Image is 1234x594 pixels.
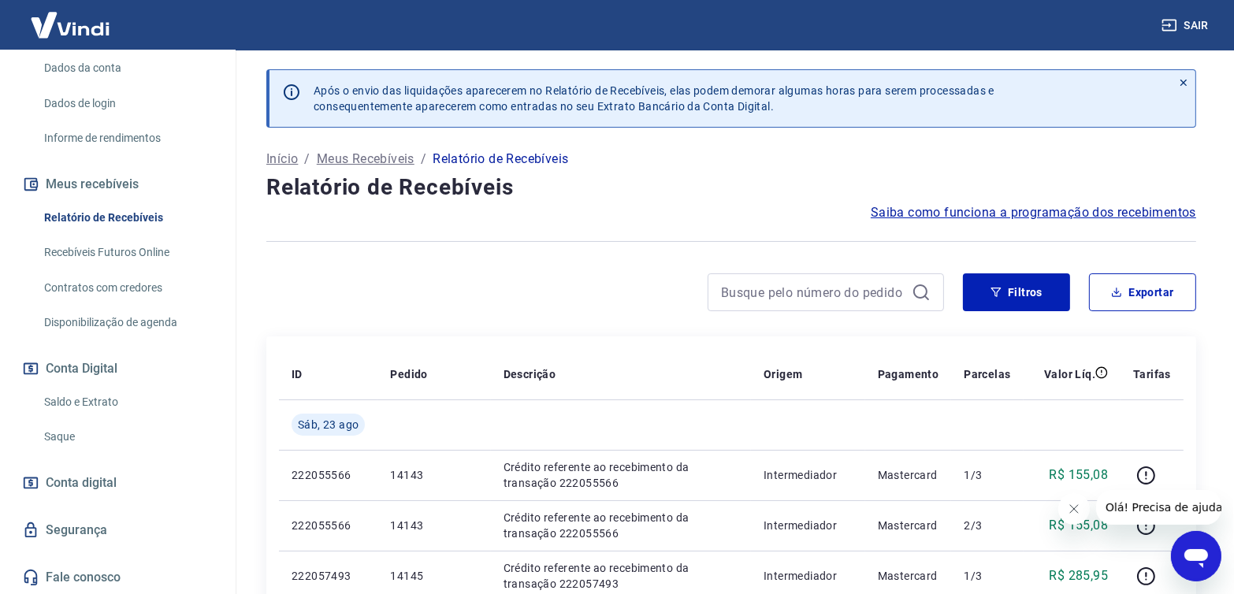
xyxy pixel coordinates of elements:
p: Pagamento [878,366,939,382]
span: Conta digital [46,472,117,494]
a: Informe de rendimentos [38,122,217,154]
p: Após o envio das liquidações aparecerem no Relatório de Recebíveis, elas podem demorar algumas ho... [314,83,994,114]
a: Dados da conta [38,52,217,84]
input: Busque pelo número do pedido [721,280,905,304]
h4: Relatório de Recebíveis [266,172,1196,203]
p: 1/3 [964,568,1010,584]
button: Sair [1158,11,1215,40]
button: Exportar [1089,273,1196,311]
p: Origem [764,366,802,382]
p: / [421,150,426,169]
p: Relatório de Recebíveis [433,150,568,169]
p: R$ 155,08 [1050,466,1109,484]
p: R$ 155,08 [1050,516,1109,535]
button: Filtros [963,273,1070,311]
p: Intermediador [764,467,853,483]
p: Crédito referente ao recebimento da transação 222055566 [504,510,739,541]
p: 1/3 [964,467,1010,483]
p: Crédito referente ao recebimento da transação 222057493 [504,560,739,592]
p: 14145 [390,568,478,584]
button: Conta Digital [19,351,217,386]
p: Mastercard [878,518,939,533]
a: Meus Recebíveis [317,150,414,169]
p: Pedido [390,366,427,382]
p: R$ 285,95 [1050,566,1109,585]
p: 14143 [390,467,478,483]
a: Saldo e Extrato [38,386,217,418]
iframe: Button to launch messaging window [1171,531,1221,581]
a: Contratos com credores [38,272,217,304]
p: Intermediador [764,568,853,584]
p: Mastercard [878,467,939,483]
button: Meus recebíveis [19,167,217,202]
p: Crédito referente ao recebimento da transação 222055566 [504,459,739,491]
img: Vindi [19,1,121,49]
a: Conta digital [19,466,217,500]
p: / [304,150,310,169]
span: Olá! Precisa de ajuda? [9,11,132,24]
p: 222055566 [292,467,365,483]
a: Relatório de Recebíveis [38,202,217,234]
p: 2/3 [964,518,1010,533]
iframe: Message from company [1096,490,1221,525]
p: Parcelas [964,366,1010,382]
a: Recebíveis Futuros Online [38,236,217,269]
p: 14143 [390,518,478,533]
p: Mastercard [878,568,939,584]
p: Descrição [504,366,556,382]
span: Sáb, 23 ago [298,417,359,433]
p: 222057493 [292,568,365,584]
p: Valor Líq. [1044,366,1095,382]
a: Saque [38,421,217,453]
p: ID [292,366,303,382]
iframe: Close message [1058,493,1090,525]
a: Segurança [19,513,217,548]
a: Saiba como funciona a programação dos recebimentos [871,203,1196,222]
a: Disponibilização de agenda [38,306,217,339]
a: Dados de login [38,87,217,120]
a: Início [266,150,298,169]
p: Intermediador [764,518,853,533]
p: Tarifas [1133,366,1171,382]
p: 222055566 [292,518,365,533]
